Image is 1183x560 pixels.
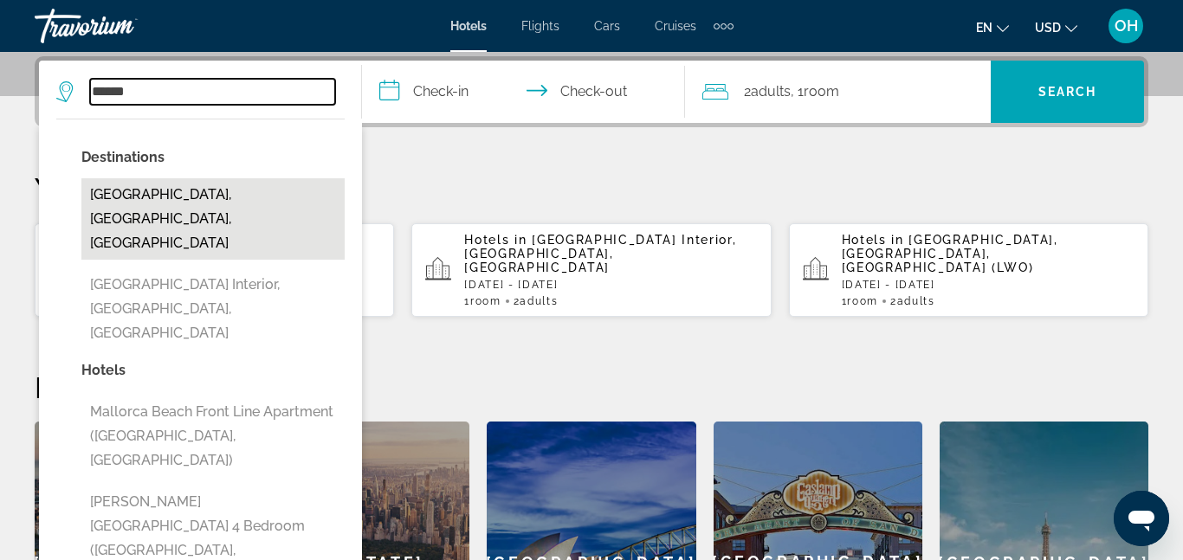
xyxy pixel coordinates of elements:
[464,295,501,307] span: 1
[464,279,757,291] p: [DATE] - [DATE]
[81,396,345,477] button: Mallorca Beach front line Apartment ([GEOGRAPHIC_DATA], [GEOGRAPHIC_DATA])
[842,233,1058,274] span: [GEOGRAPHIC_DATA], [GEOGRAPHIC_DATA], [GEOGRAPHIC_DATA] (LWO)
[1035,15,1077,40] button: Change currency
[39,61,1144,123] div: Search widget
[411,222,771,318] button: Hotels in [GEOGRAPHIC_DATA] Interior, [GEOGRAPHIC_DATA], [GEOGRAPHIC_DATA][DATE] - [DATE]1Room2Ad...
[35,171,1148,205] p: Your Recent Searches
[842,295,878,307] span: 1
[791,80,839,104] span: , 1
[450,19,487,33] a: Hotels
[35,3,208,48] a: Travorium
[81,145,345,170] p: Destinations
[464,233,527,247] span: Hotels in
[1038,85,1097,99] span: Search
[842,233,904,247] span: Hotels in
[976,15,1009,40] button: Change language
[842,279,1135,291] p: [DATE] - [DATE]
[655,19,696,33] a: Cruises
[847,295,878,307] span: Room
[976,21,992,35] span: en
[521,19,559,33] a: Flights
[744,80,791,104] span: 2
[804,83,839,100] span: Room
[35,222,394,318] button: Hotels in [GEOGRAPHIC_DATA] Interior, [GEOGRAPHIC_DATA], [GEOGRAPHIC_DATA][DATE] - [DATE]1Room2Ad...
[464,233,736,274] span: [GEOGRAPHIC_DATA] Interior, [GEOGRAPHIC_DATA], [GEOGRAPHIC_DATA]
[685,61,991,123] button: Travelers: 2 adults, 0 children
[594,19,620,33] a: Cars
[890,295,935,307] span: 2
[789,222,1148,318] button: Hotels in [GEOGRAPHIC_DATA], [GEOGRAPHIC_DATA], [GEOGRAPHIC_DATA] (LWO)[DATE] - [DATE]1Room2Adults
[81,268,345,350] button: [GEOGRAPHIC_DATA] Interior, [GEOGRAPHIC_DATA], [GEOGRAPHIC_DATA]
[714,12,734,40] button: Extra navigation items
[1103,8,1148,44] button: User Menu
[514,295,559,307] span: 2
[520,295,558,307] span: Adults
[35,370,1148,404] h2: Featured Destinations
[751,83,791,100] span: Adults
[897,295,935,307] span: Adults
[1115,17,1138,35] span: OH
[1035,21,1061,35] span: USD
[81,358,345,383] p: Hotels
[1114,491,1169,546] iframe: Кнопка запуска окна обмена сообщениями
[81,178,345,260] button: [GEOGRAPHIC_DATA], [GEOGRAPHIC_DATA], [GEOGRAPHIC_DATA]
[470,295,501,307] span: Room
[362,61,685,123] button: Check in and out dates
[991,61,1144,123] button: Search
